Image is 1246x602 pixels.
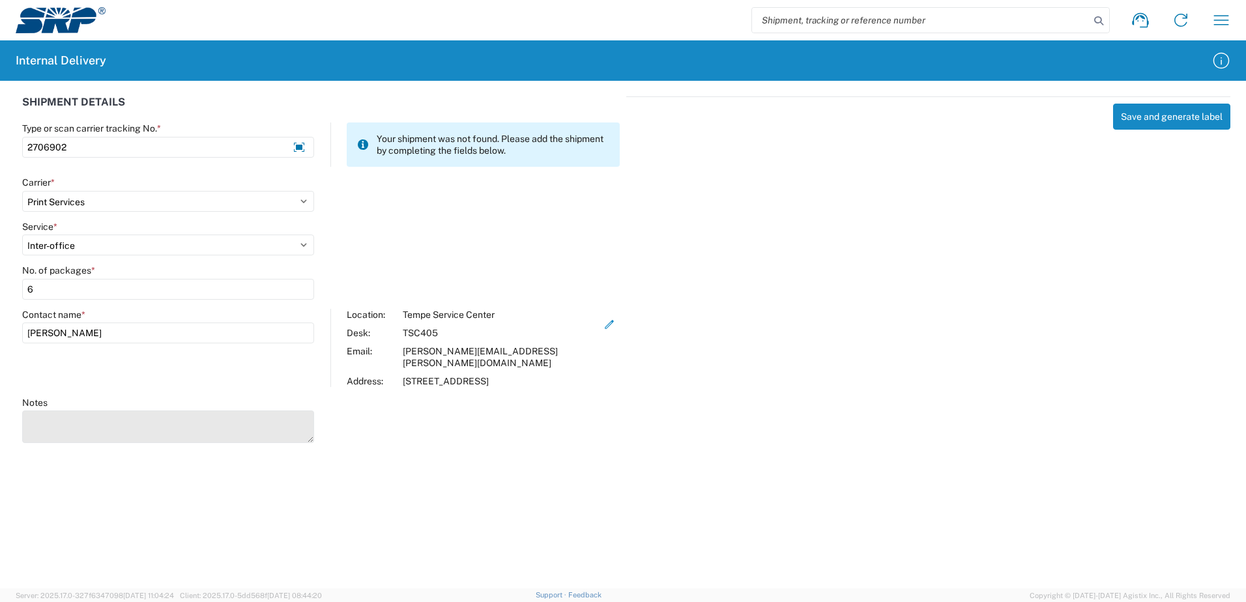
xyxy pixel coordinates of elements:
[377,133,609,156] span: Your shipment was not found. Please add the shipment by completing the fields below.
[403,309,600,321] div: Tempe Service Center
[403,375,600,387] div: [STREET_ADDRESS]
[1113,104,1230,130] button: Save and generate label
[403,345,600,369] div: [PERSON_NAME][EMAIL_ADDRESS][PERSON_NAME][DOMAIN_NAME]
[536,591,568,599] a: Support
[16,592,174,599] span: Server: 2025.17.0-327f6347098
[22,221,57,233] label: Service
[22,265,95,276] label: No. of packages
[347,309,396,321] div: Location:
[403,327,600,339] div: TSC405
[22,397,48,408] label: Notes
[22,177,55,188] label: Carrier
[123,592,174,599] span: [DATE] 11:04:24
[180,592,322,599] span: Client: 2025.17.0-5dd568f
[22,122,161,134] label: Type or scan carrier tracking No.
[347,327,396,339] div: Desk:
[16,7,106,33] img: srp
[752,8,1090,33] input: Shipment, tracking or reference number
[568,591,601,599] a: Feedback
[1030,590,1230,601] span: Copyright © [DATE]-[DATE] Agistix Inc., All Rights Reserved
[347,375,396,387] div: Address:
[22,309,85,321] label: Contact name
[22,96,620,122] div: SHIPMENT DETAILS
[16,53,106,68] h2: Internal Delivery
[267,592,322,599] span: [DATE] 08:44:20
[347,345,396,369] div: Email:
